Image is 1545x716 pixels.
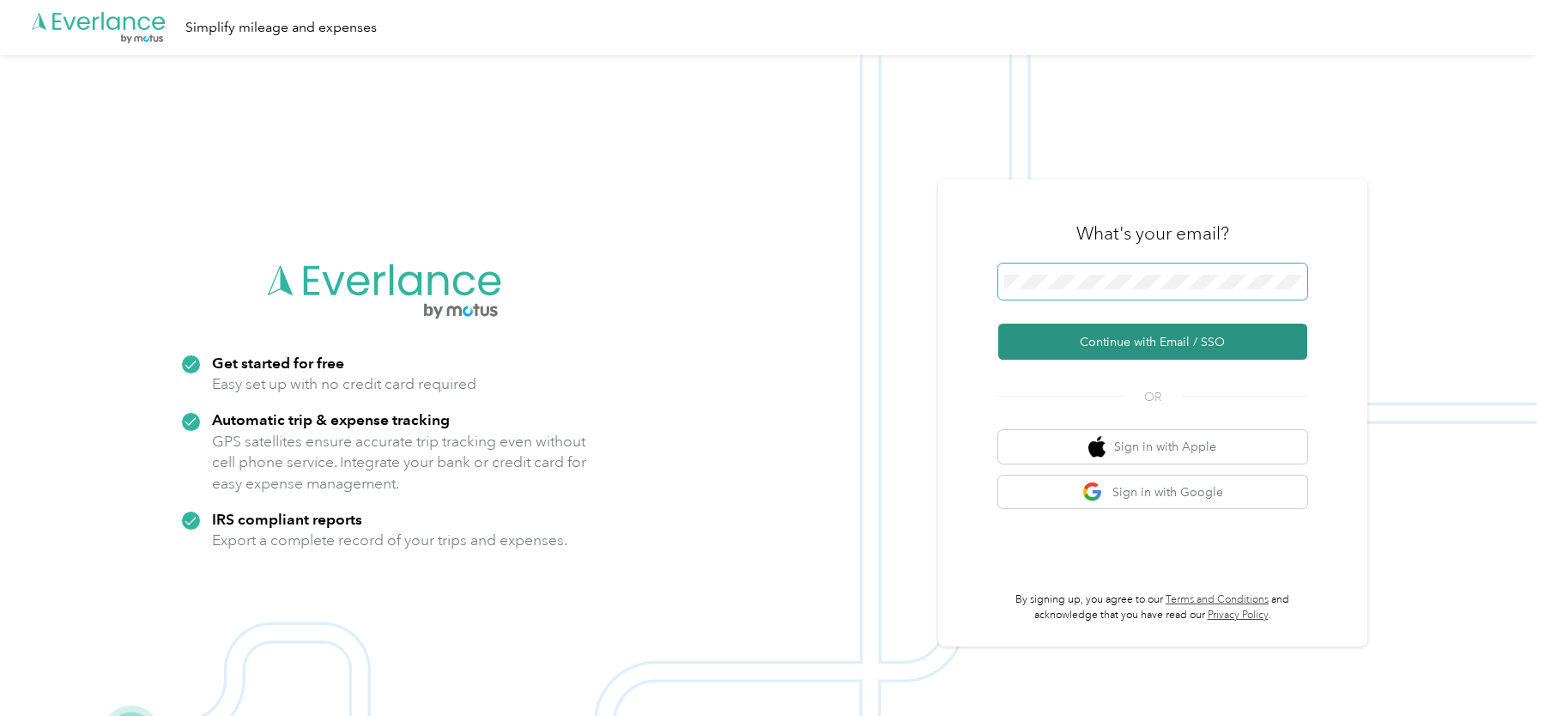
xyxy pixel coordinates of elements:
button: apple logoSign in with Apple [998,430,1307,464]
img: apple logo [1088,436,1106,458]
strong: Get started for free [212,354,344,372]
p: Export a complete record of your trips and expenses. [212,530,567,551]
strong: IRS compliant reports [212,510,362,528]
button: Continue with Email / SSO [998,324,1307,360]
strong: Automatic trip & expense tracking [212,410,450,428]
button: google logoSign in with Google [998,476,1307,509]
p: By signing up, you agree to our and acknowledge that you have read our . [998,592,1307,622]
div: Simplify mileage and expenses [185,17,377,39]
h3: What's your email? [1076,221,1229,246]
p: Easy set up with no credit card required [212,373,476,395]
img: google logo [1082,482,1104,503]
iframe: Everlance-gr Chat Button Frame [1449,620,1545,716]
a: Terms and Conditions [1166,593,1269,606]
span: OR [1123,388,1183,406]
p: GPS satellites ensure accurate trip tracking even without cell phone service. Integrate your bank... [212,431,587,495]
a: Privacy Policy [1208,609,1269,622]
